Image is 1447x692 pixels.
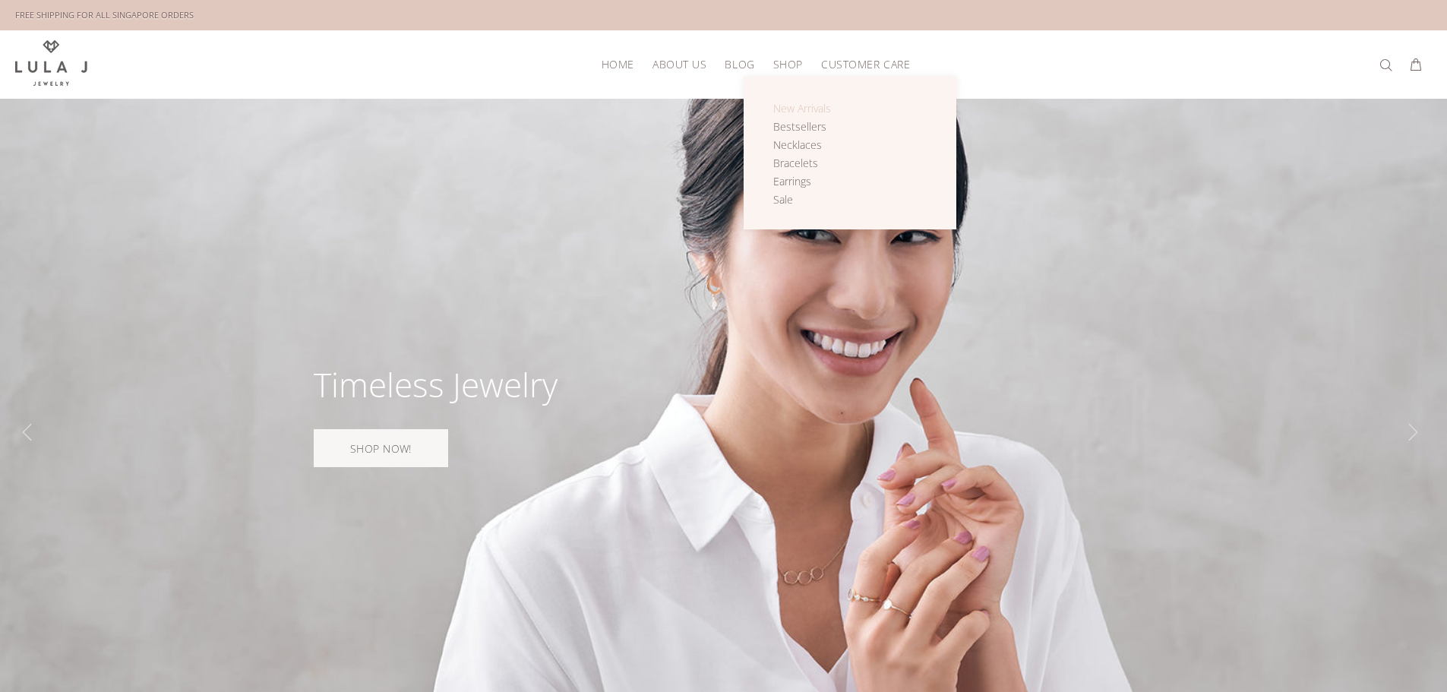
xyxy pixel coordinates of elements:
span: New Arrivals [773,101,831,115]
span: Shop [773,58,803,70]
a: Blog [716,52,763,76]
a: HOME [592,52,643,76]
a: Necklaces [773,136,848,154]
div: Timeless Jewelry [314,368,558,401]
span: Blog [725,58,754,70]
span: HOME [602,58,634,70]
span: Bracelets [773,156,818,170]
a: Bestsellers [773,118,848,136]
a: Earrings [773,172,848,191]
a: About Us [643,52,716,76]
span: Bestsellers [773,119,826,134]
span: Sale [773,192,793,207]
a: SHOP NOW! [314,429,448,467]
a: Sale [773,191,848,209]
div: FREE SHIPPING FOR ALL SINGAPORE ORDERS [15,7,194,24]
a: New Arrivals [773,100,848,118]
a: Bracelets [773,154,848,172]
span: Earrings [773,174,811,188]
span: About Us [652,58,706,70]
span: Necklaces [773,137,822,152]
a: Shop [764,52,812,76]
span: Customer Care [821,58,910,70]
a: Customer Care [812,52,910,76]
